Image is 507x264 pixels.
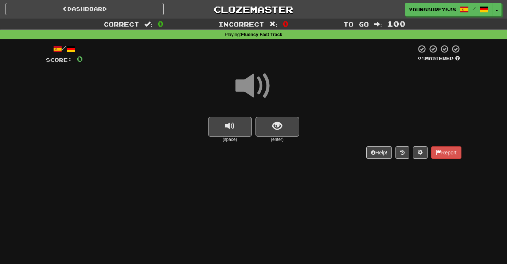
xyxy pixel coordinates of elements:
[256,117,299,137] button: show sentence
[5,3,164,15] a: Dashboard
[269,21,277,27] span: :
[208,137,252,143] small: (space)
[208,117,252,137] button: replay audio
[104,20,139,28] span: Correct
[256,137,299,143] small: (enter)
[416,55,461,62] div: Mastered
[241,32,282,37] strong: Fluency Fast Track
[418,55,425,61] span: 0 %
[218,20,264,28] span: Incorrect
[472,6,476,11] span: /
[387,19,406,28] span: 100
[405,3,492,16] a: YoungSurf7638 /
[366,146,392,159] button: Help!
[409,6,456,13] span: YoungSurf7638
[144,21,152,27] span: :
[395,146,409,159] button: Round history (alt+y)
[343,20,369,28] span: To go
[282,19,289,28] span: 0
[175,3,333,16] a: Clozemaster
[46,44,83,54] div: /
[77,54,83,63] span: 0
[374,21,382,27] span: :
[157,19,164,28] span: 0
[46,57,72,63] span: Score:
[431,146,461,159] button: Report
